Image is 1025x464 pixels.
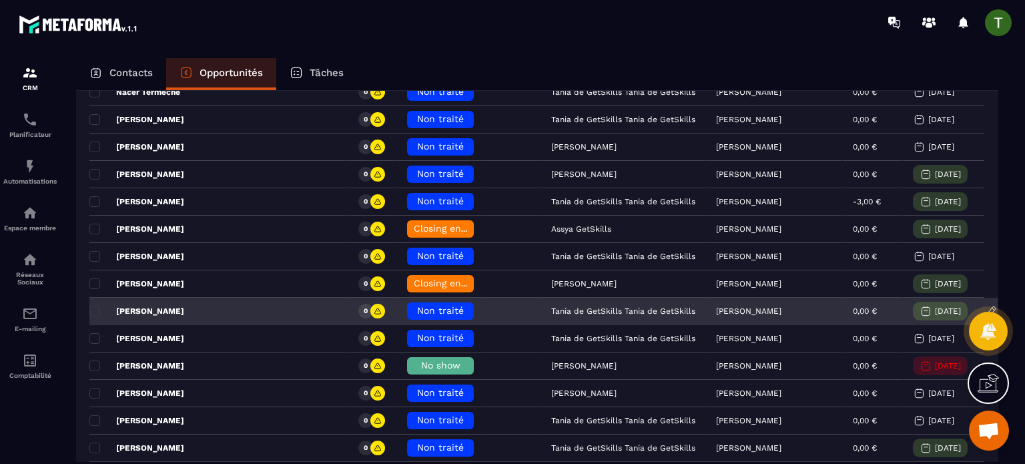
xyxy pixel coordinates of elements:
[89,87,180,97] p: Nacer Termeche
[364,224,368,234] p: 0
[935,279,961,288] p: [DATE]
[716,224,781,234] p: [PERSON_NAME]
[716,389,781,398] p: [PERSON_NAME]
[935,197,961,206] p: [DATE]
[89,224,184,234] p: [PERSON_NAME]
[200,67,263,79] p: Opportunités
[3,195,57,242] a: automationsautomationsEspace membre
[853,389,877,398] p: 0,00 €
[22,306,38,322] img: email
[364,252,368,261] p: 0
[716,142,781,152] p: [PERSON_NAME]
[928,389,954,398] p: [DATE]
[3,342,57,389] a: accountantaccountantComptabilité
[310,67,344,79] p: Tâches
[853,334,877,343] p: 0,00 €
[3,224,57,232] p: Espace membre
[364,87,368,97] p: 0
[89,361,184,371] p: [PERSON_NAME]
[935,224,961,234] p: [DATE]
[716,306,781,316] p: [PERSON_NAME]
[364,361,368,371] p: 0
[928,87,954,97] p: [DATE]
[716,361,781,371] p: [PERSON_NAME]
[364,334,368,343] p: 0
[276,58,357,90] a: Tâches
[364,142,368,152] p: 0
[19,12,139,36] img: logo
[853,87,877,97] p: 0,00 €
[853,279,877,288] p: 0,00 €
[716,443,781,453] p: [PERSON_NAME]
[928,142,954,152] p: [DATE]
[89,278,184,289] p: [PERSON_NAME]
[22,111,38,128] img: scheduler
[716,252,781,261] p: [PERSON_NAME]
[364,389,368,398] p: 0
[853,252,877,261] p: 0,00 €
[716,197,781,206] p: [PERSON_NAME]
[935,443,961,453] p: [DATE]
[853,224,877,234] p: 0,00 €
[417,196,464,206] span: Non traité
[417,168,464,179] span: Non traité
[364,279,368,288] p: 0
[716,87,781,97] p: [PERSON_NAME]
[22,65,38,81] img: formation
[414,278,490,288] span: Closing en cours
[3,178,57,185] p: Automatisations
[853,361,877,371] p: 0,00 €
[935,361,961,371] p: [DATE]
[3,325,57,332] p: E-mailing
[716,279,781,288] p: [PERSON_NAME]
[417,113,464,124] span: Non traité
[3,271,57,286] p: Réseaux Sociaux
[853,416,877,425] p: 0,00 €
[417,387,464,398] span: Non traité
[364,115,368,124] p: 0
[364,170,368,179] p: 0
[89,333,184,344] p: [PERSON_NAME]
[3,131,57,138] p: Planificateur
[421,360,460,371] span: No show
[89,306,184,316] p: [PERSON_NAME]
[3,148,57,195] a: automationsautomationsAutomatisations
[89,388,184,399] p: [PERSON_NAME]
[3,242,57,296] a: social-networksocial-networkRéseaux Sociaux
[3,84,57,91] p: CRM
[969,411,1009,451] a: Ouvrir le chat
[716,170,781,179] p: [PERSON_NAME]
[89,142,184,152] p: [PERSON_NAME]
[76,58,166,90] a: Contacts
[22,353,38,369] img: accountant
[417,141,464,152] span: Non traité
[417,86,464,97] span: Non traité
[417,250,464,261] span: Non traité
[109,67,153,79] p: Contacts
[3,101,57,148] a: schedulerschedulerPlanificateur
[716,115,781,124] p: [PERSON_NAME]
[935,306,961,316] p: [DATE]
[853,170,877,179] p: 0,00 €
[89,114,184,125] p: [PERSON_NAME]
[166,58,276,90] a: Opportunités
[22,252,38,268] img: social-network
[935,170,961,179] p: [DATE]
[89,415,184,426] p: [PERSON_NAME]
[853,142,877,152] p: 0,00 €
[853,306,877,316] p: 0,00 €
[3,55,57,101] a: formationformationCRM
[928,334,954,343] p: [DATE]
[853,115,877,124] p: 0,00 €
[928,115,954,124] p: [DATE]
[364,306,368,316] p: 0
[417,305,464,316] span: Non traité
[417,332,464,343] span: Non traité
[928,416,954,425] p: [DATE]
[716,416,781,425] p: [PERSON_NAME]
[414,223,490,234] span: Closing en cours
[22,158,38,174] img: automations
[3,296,57,342] a: emailemailE-mailing
[364,416,368,425] p: 0
[89,443,184,453] p: [PERSON_NAME]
